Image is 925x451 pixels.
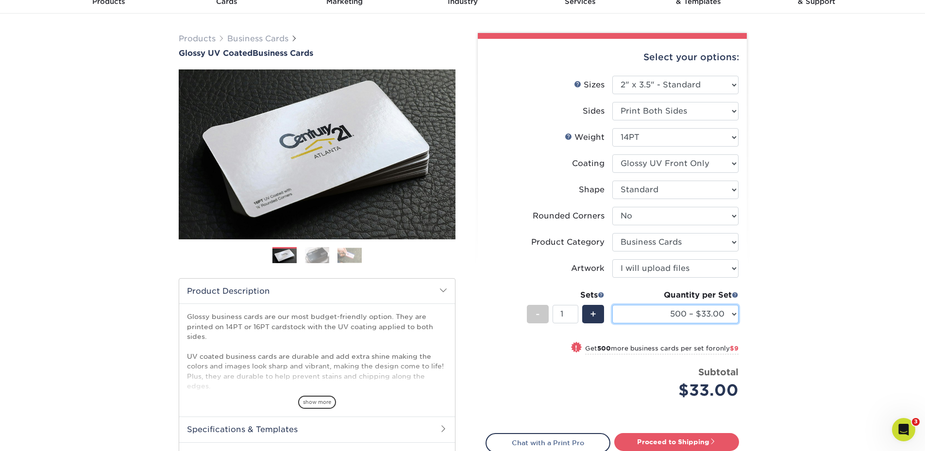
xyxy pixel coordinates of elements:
p: Glossy business cards are our most budget-friendly option. They are printed on 14PT or 16PT cards... [187,312,447,440]
div: Weight [565,132,605,143]
span: show more [298,396,336,409]
div: Shape [579,184,605,196]
h2: Product Description [179,279,455,303]
div: Sizes [574,79,605,91]
div: Product Category [531,236,605,248]
img: Glossy UV Coated 01 [179,16,455,293]
span: - [536,307,540,321]
div: Rounded Corners [533,210,605,222]
span: Glossy UV Coated [179,49,252,58]
h1: Business Cards [179,49,455,58]
a: Glossy UV CoatedBusiness Cards [179,49,455,58]
span: 3 [912,418,920,426]
div: Sets [527,289,605,301]
div: Coating [572,158,605,169]
img: Business Cards 01 [272,244,297,268]
span: + [590,307,596,321]
strong: Subtotal [698,367,739,377]
div: Quantity per Set [612,289,739,301]
small: Get more business cards per set for [585,345,739,354]
div: Select your options: [486,39,739,76]
span: $9 [730,345,739,352]
img: Business Cards 02 [305,247,329,264]
div: Sides [583,105,605,117]
div: $33.00 [620,379,739,402]
h2: Specifications & Templates [179,417,455,442]
span: ! [575,343,577,353]
span: only [716,345,739,352]
img: Business Cards 03 [337,248,362,263]
a: Products [179,34,216,43]
a: Business Cards [227,34,288,43]
a: Proceed to Shipping [614,433,739,451]
strong: 500 [597,345,611,352]
iframe: Intercom live chat [892,418,915,441]
div: Artwork [571,263,605,274]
